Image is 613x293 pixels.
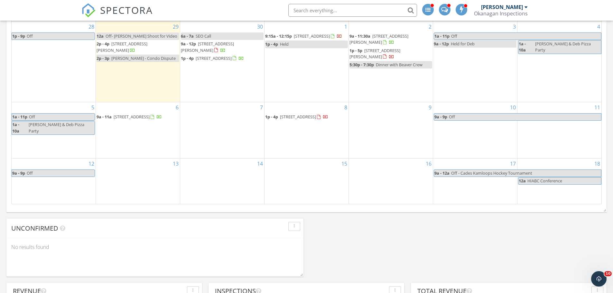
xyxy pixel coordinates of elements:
span: 12a [97,33,104,39]
span: Held for Deb [451,41,475,47]
div: [PERSON_NAME] [481,4,523,10]
td: Go to October 9, 2025 [348,102,433,159]
td: Go to October 1, 2025 [265,22,349,102]
span: [STREET_ADDRESS] [114,114,150,120]
td: Go to October 17, 2025 [433,158,517,204]
a: 2p - 4p [STREET_ADDRESS][PERSON_NAME] [97,40,179,54]
a: Go to September 28, 2025 [87,22,96,32]
span: [STREET_ADDRESS] [294,33,330,39]
input: Search everything... [288,4,417,17]
td: Go to October 13, 2025 [96,158,180,204]
span: 12a [518,178,526,184]
td: Go to October 2, 2025 [348,22,433,102]
td: Go to September 30, 2025 [180,22,265,102]
a: 1p - 4p [STREET_ADDRESS] [265,113,348,121]
span: 1a - 10a [518,41,534,53]
a: Go to October 10, 2025 [509,102,517,113]
div: No results found [6,238,303,256]
img: The Best Home Inspection Software - Spectora [81,3,96,17]
span: [STREET_ADDRESS][PERSON_NAME] [97,41,147,53]
a: Go to September 30, 2025 [256,22,264,32]
a: 9a - 11:30a [STREET_ADDRESS][PERSON_NAME] [349,33,408,45]
span: [PERSON_NAME] - Condo Dispute [111,55,176,61]
span: 6a - 7a [181,33,194,39]
span: 1p - 5p [349,48,362,53]
td: Go to October 10, 2025 [433,102,517,159]
a: Go to October 11, 2025 [593,102,601,113]
span: SEO Call [196,33,211,39]
span: SPECTORA [100,3,153,17]
a: 1p - 5p [STREET_ADDRESS][PERSON_NAME] [349,47,432,61]
span: Off [27,33,33,39]
a: Go to October 12, 2025 [87,159,96,169]
td: Go to October 15, 2025 [265,158,349,204]
span: [STREET_ADDRESS] [196,55,232,61]
a: Go to October 5, 2025 [90,102,96,113]
a: 2p - 4p [STREET_ADDRESS][PERSON_NAME] [97,41,147,53]
a: Go to October 18, 2025 [593,159,601,169]
td: Go to October 5, 2025 [12,102,96,159]
a: Go to October 2, 2025 [427,22,433,32]
span: Off [27,170,33,176]
span: 1p - 4p [265,114,278,120]
a: Go to October 16, 2025 [424,159,433,169]
a: Go to October 13, 2025 [172,159,180,169]
td: Go to October 11, 2025 [517,102,601,159]
span: [PERSON_NAME] & Deb Pizza Party [29,122,84,133]
span: 2p - 3p [97,55,109,61]
a: SPECTORA [81,9,153,22]
span: [STREET_ADDRESS][PERSON_NAME] [349,48,400,60]
a: Go to September 29, 2025 [172,22,180,32]
td: Go to October 18, 2025 [517,158,601,204]
a: 9a - 12p [STREET_ADDRESS][PERSON_NAME] [181,41,234,53]
a: Go to October 14, 2025 [256,159,264,169]
a: Go to October 7, 2025 [259,102,264,113]
span: 2p - 4p [97,41,109,47]
span: 9a - 11:30a [349,33,370,39]
span: [STREET_ADDRESS][PERSON_NAME] [349,33,408,45]
td: Go to October 7, 2025 [180,102,265,159]
td: Go to September 28, 2025 [12,22,96,102]
a: Go to October 1, 2025 [343,22,348,32]
a: Go to October 9, 2025 [427,102,433,113]
span: 5:30p - 7:30p [349,62,374,68]
span: 9a - 12a [434,170,450,177]
span: 1p - 9p [12,33,25,40]
td: Go to October 16, 2025 [348,158,433,204]
td: Go to September 29, 2025 [96,22,180,102]
a: 9a - 11a [STREET_ADDRESS] [97,113,179,121]
span: Off [451,33,457,39]
a: Go to October 17, 2025 [509,159,517,169]
span: 9a - 9p [12,170,25,177]
a: 9a - 11a [STREET_ADDRESS] [97,114,162,120]
a: 1p - 4p [STREET_ADDRESS] [265,114,328,120]
span: [STREET_ADDRESS][PERSON_NAME] [181,41,234,53]
td: Go to October 6, 2025 [96,102,180,159]
span: 9a - 11a [97,114,112,120]
a: 9a - 11:30a [STREET_ADDRESS][PERSON_NAME] [349,32,432,46]
a: 9:15a - 12:15p [STREET_ADDRESS] [265,33,342,39]
a: Go to October 4, 2025 [596,22,601,32]
span: Off- [PERSON_NAME] Shoot for Video [106,33,177,39]
td: Go to October 3, 2025 [433,22,517,102]
a: 1p - 5p [STREET_ADDRESS][PERSON_NAME] [349,48,400,60]
td: Go to October 14, 2025 [180,158,265,204]
td: Go to October 12, 2025 [12,158,96,204]
span: 1a - 11p [434,33,450,40]
span: Dinner with Beaver Crew [376,62,423,68]
span: Held [280,41,289,47]
a: 9:15a - 12:15p [STREET_ADDRESS] [265,32,348,40]
span: 9a - 12p [181,41,196,47]
a: Go to October 3, 2025 [512,22,517,32]
a: 9a - 12p [STREET_ADDRESS][PERSON_NAME] [181,40,264,54]
a: Go to October 15, 2025 [340,159,348,169]
span: 9:15a - 12:15p [265,33,292,39]
a: Go to October 6, 2025 [174,102,180,113]
span: 1p - 4p [181,55,194,61]
span: 1p - 4p [265,41,278,47]
span: HIABC Conference [527,178,562,184]
span: Off - Cades Kamloops Hockey Tournament [451,170,532,176]
span: [PERSON_NAME] & Deb Pizza Party [535,41,591,53]
iframe: Intercom live chat [591,271,607,287]
span: 10 [604,271,612,276]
